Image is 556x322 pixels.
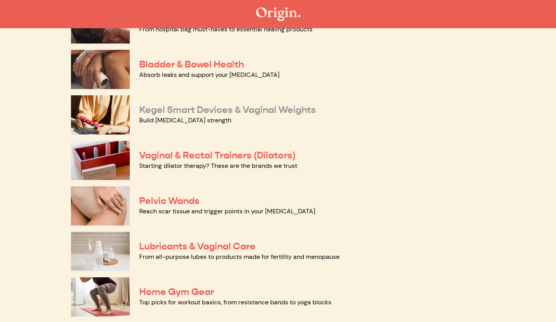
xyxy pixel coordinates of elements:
[139,104,316,116] a: Kegel Smart Devices & Vaginal Weights
[139,58,244,70] a: Bladder & Bowel Health
[71,95,130,135] img: Kegel Smart Devices & Vaginal Weights
[139,207,315,215] a: Reach scar tissue and trigger points in your [MEDICAL_DATA]
[139,149,296,161] a: Vaginal & Rectal Trainers (Dilators)
[139,162,297,170] a: Starting dilator therapy? These are the brands we trust
[139,195,200,207] a: Pelvic Wands
[139,116,231,124] a: Build [MEDICAL_DATA] strength
[71,277,130,317] img: Home Gym Gear
[139,240,256,252] a: Lubricants & Vaginal Care
[71,186,130,226] img: Pelvic Wands
[139,253,340,261] a: From all-purpose lubes to products made for fertility and menopause
[139,298,331,306] a: Top picks for workout basics, from resistance bands to yoga blocks
[256,7,300,21] img: The Origin Shop
[139,286,214,298] a: Home Gym Gear
[71,50,130,89] img: Bladder & Bowel Health
[139,25,313,33] a: From hospital bag must-haves to essential healing products
[71,141,130,180] img: Vaginal & Rectal Trainers (Dilators)
[139,71,280,79] a: Absorb leaks and support your [MEDICAL_DATA]
[71,232,130,271] img: Lubricants & Vaginal Care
